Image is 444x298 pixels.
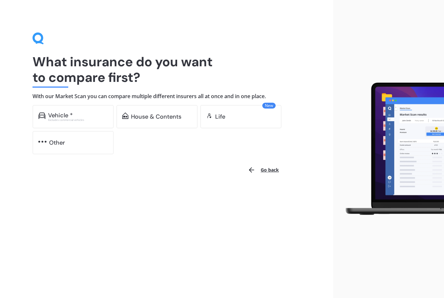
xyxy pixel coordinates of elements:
[131,113,181,120] div: House & Contents
[48,112,73,119] div: Vehicle *
[33,54,301,85] h1: What insurance do you want to compare first?
[38,112,46,119] img: car.f15378c7a67c060ca3f3.svg
[244,162,283,178] button: Go back
[122,112,128,119] img: home-and-contents.b802091223b8502ef2dd.svg
[215,113,225,120] div: Life
[262,103,276,109] span: New
[33,93,301,100] h4: With our Market Scan you can compare multiple different insurers all at once and in one place.
[206,112,213,119] img: life.f720d6a2d7cdcd3ad642.svg
[49,139,65,146] div: Other
[48,119,108,121] div: Excludes commercial vehicles
[38,138,46,145] img: other.81dba5aafe580aa69f38.svg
